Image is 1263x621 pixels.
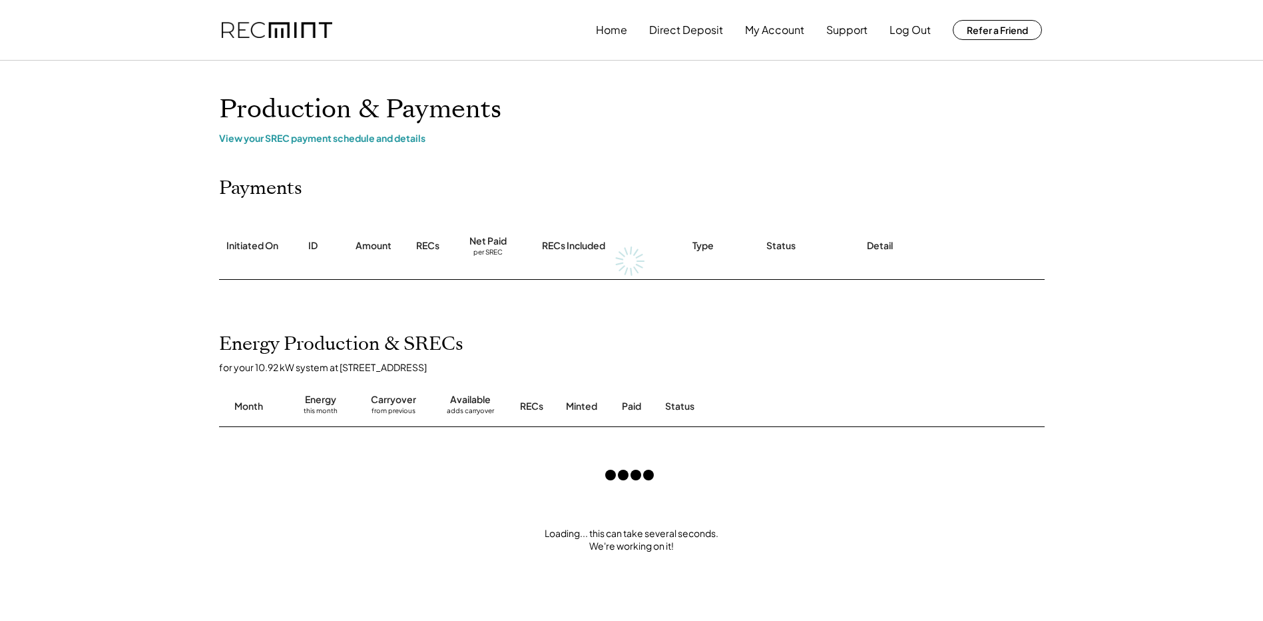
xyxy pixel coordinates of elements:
div: for your 10.92 kW system at [STREET_ADDRESS] [219,361,1058,373]
img: recmint-logotype%403x.png [222,22,332,39]
div: Amount [356,239,391,253]
div: Net Paid [469,235,507,248]
div: from previous [372,406,415,420]
div: RECs [416,239,439,253]
div: ID [308,239,318,253]
div: Carryover [371,393,416,406]
div: Detail [867,239,893,253]
button: Home [596,17,627,43]
div: Status [665,400,891,413]
div: RECs [520,400,543,413]
div: Energy [305,393,336,406]
div: Minted [566,400,597,413]
div: Type [692,239,714,253]
div: adds carryover [447,406,494,420]
div: Status [766,239,796,253]
button: Refer a Friend [953,20,1042,40]
h2: Energy Production & SRECs [219,333,463,356]
div: View your SREC payment schedule and details [219,132,1045,144]
button: Direct Deposit [649,17,723,43]
div: Available [450,393,491,406]
div: Loading... this can take several seconds. We're working on it! [206,527,1058,553]
button: My Account [745,17,804,43]
div: RECs Included [542,239,605,253]
h2: Payments [219,177,302,200]
div: Initiated On [226,239,278,253]
div: Paid [622,400,641,413]
div: per SREC [473,248,503,258]
div: this month [304,406,338,420]
button: Log Out [889,17,931,43]
h1: Production & Payments [219,94,1045,125]
div: Month [234,400,263,413]
button: Support [826,17,868,43]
